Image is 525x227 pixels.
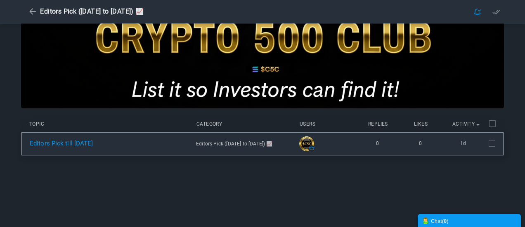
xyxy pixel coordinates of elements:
li: Topic [29,121,192,128]
li: Category [192,121,300,128]
span: Editors Pick ([DATE] to [DATE]) 📈 [40,7,144,15]
div: Chat [422,216,517,225]
strong: 0 [444,218,447,224]
a: Replies [368,121,388,127]
a: Activity [452,121,475,127]
span: 0 [376,140,379,146]
span: Editors Pick ([DATE] to [DATE]) 📈 [196,141,273,147]
li: Likes [400,121,442,128]
a: Editors Pick till [DATE] [30,140,93,147]
span: ( ) [442,218,449,224]
span: 0 [419,140,422,146]
img: cropcircle.png [299,136,314,151]
li: Users [300,121,352,128]
a: Editors Pick ([DATE] to [DATE]) 📈 [196,141,273,147]
time: 1d [460,140,466,146]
